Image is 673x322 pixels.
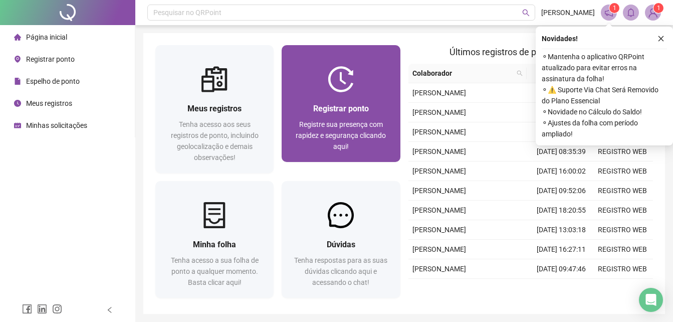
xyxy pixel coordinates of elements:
[282,45,400,162] a: Registrar pontoRegistre sua presença com rapidez e segurança clicando aqui!
[531,181,592,201] td: [DATE] 09:52:06
[412,68,513,79] span: Colaborador
[294,256,387,286] span: Tenha respostas para as suas dúvidas clicando aqui e acessando o chat!
[517,70,523,76] span: search
[542,84,667,106] span: ⚬ ⚠️ Suporte Via Chat Será Removido do Plano Essencial
[653,3,663,13] sup: Atualize o seu contato no menu Meus Dados
[592,279,653,298] td: REGISTRO WEB
[187,104,242,113] span: Meus registros
[26,99,72,107] span: Meus registros
[657,35,664,42] span: close
[515,66,525,81] span: search
[531,122,592,142] td: [DATE] 15:15:13
[542,33,578,44] span: Novidades !
[14,78,21,85] span: file
[592,259,653,279] td: REGISTRO WEB
[592,220,653,240] td: REGISTRO WEB
[412,206,466,214] span: [PERSON_NAME]
[541,7,595,18] span: [PERSON_NAME]
[531,68,574,79] span: Data/Hora
[14,122,21,129] span: schedule
[26,33,67,41] span: Página inicial
[412,265,466,273] span: [PERSON_NAME]
[531,103,592,122] td: [DATE] 09:42:12
[531,259,592,279] td: [DATE] 09:47:46
[296,120,386,150] span: Registre sua presença com rapidez e segurança clicando aqui!
[450,47,611,57] span: Últimos registros de ponto sincronizados
[171,120,259,162] span: Tenha acesso aos seus registros de ponto, incluindo geolocalização e demais observações!
[26,55,75,63] span: Registrar ponto
[531,83,592,103] td: [DATE] 16:19:47
[542,106,667,117] span: ⚬ Novidade no Cálculo do Saldo!
[604,8,613,17] span: notification
[412,187,466,195] span: [PERSON_NAME]
[412,147,466,155] span: [PERSON_NAME]
[14,56,21,63] span: environment
[412,245,466,253] span: [PERSON_NAME]
[412,128,466,136] span: [PERSON_NAME]
[171,256,259,286] span: Tenha acesso a sua folha de ponto a qualquer momento. Basta clicar aqui!
[52,304,62,314] span: instagram
[645,5,660,20] img: 87777
[412,226,466,234] span: [PERSON_NAME]
[592,181,653,201] td: REGISTRO WEB
[531,279,592,298] td: [DATE] 15:47:11
[639,288,663,312] div: Open Intercom Messenger
[327,240,355,249] span: Dúvidas
[155,181,274,298] a: Minha folhaTenha acesso a sua folha de ponto a qualquer momento. Basta clicar aqui!
[657,5,660,12] span: 1
[531,162,592,181] td: [DATE] 16:00:02
[22,304,32,314] span: facebook
[412,89,466,97] span: [PERSON_NAME]
[609,3,619,13] sup: 1
[106,306,113,313] span: left
[613,5,616,12] span: 1
[26,121,87,129] span: Minhas solicitações
[531,220,592,240] td: [DATE] 13:03:18
[531,201,592,220] td: [DATE] 18:20:55
[542,51,667,84] span: ⚬ Mantenha o aplicativo QRPoint atualizado para evitar erros na assinatura da folha!
[14,34,21,41] span: home
[282,181,400,298] a: DúvidasTenha respostas para as suas dúvidas clicando aqui e acessando o chat!
[193,240,236,249] span: Minha folha
[412,108,466,116] span: [PERSON_NAME]
[14,100,21,107] span: clock-circle
[592,201,653,220] td: REGISTRO WEB
[412,167,466,175] span: [PERSON_NAME]
[592,162,653,181] td: REGISTRO WEB
[37,304,47,314] span: linkedin
[522,9,530,17] span: search
[527,64,586,83] th: Data/Hora
[155,45,274,173] a: Meus registrosTenha acesso aos seus registros de ponto, incluindo geolocalização e demais observa...
[592,142,653,162] td: REGISTRO WEB
[542,117,667,139] span: ⚬ Ajustes da folha com período ampliado!
[313,104,369,113] span: Registrar ponto
[531,142,592,162] td: [DATE] 08:35:39
[26,77,80,85] span: Espelho de ponto
[592,240,653,259] td: REGISTRO WEB
[626,8,635,17] span: bell
[531,240,592,259] td: [DATE] 16:27:11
